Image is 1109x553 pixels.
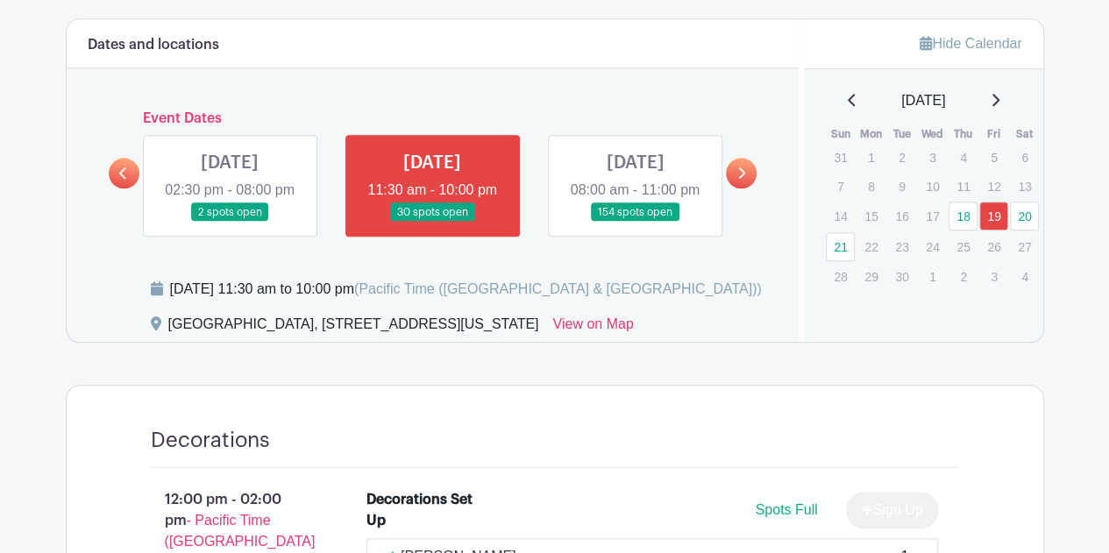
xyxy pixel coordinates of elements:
[948,125,978,143] th: Thu
[887,202,916,230] p: 16
[1010,173,1039,200] p: 13
[857,144,885,171] p: 1
[151,428,270,453] h4: Decorations
[949,233,977,260] p: 25
[949,144,977,171] p: 4
[552,314,633,342] a: View on Map
[826,173,855,200] p: 7
[1010,202,1039,230] a: 20
[886,125,917,143] th: Tue
[1009,125,1040,143] th: Sat
[857,263,885,290] p: 29
[918,233,947,260] p: 24
[917,125,948,143] th: Wed
[887,173,916,200] p: 9
[826,202,855,230] p: 14
[979,263,1008,290] p: 3
[857,202,885,230] p: 15
[826,232,855,261] a: 21
[949,263,977,290] p: 2
[887,263,916,290] p: 30
[170,279,762,300] div: [DATE] 11:30 am to 10:00 pm
[887,233,916,260] p: 23
[168,314,539,342] div: [GEOGRAPHIC_DATA], [STREET_ADDRESS][US_STATE]
[979,144,1008,171] p: 5
[1010,233,1039,260] p: 27
[887,144,916,171] p: 2
[825,125,856,143] th: Sun
[354,281,762,296] span: (Pacific Time ([GEOGRAPHIC_DATA] & [GEOGRAPHIC_DATA]))
[918,144,947,171] p: 3
[901,90,945,111] span: [DATE]
[949,173,977,200] p: 11
[139,110,727,127] h6: Event Dates
[978,125,1009,143] th: Fri
[918,263,947,290] p: 1
[755,502,817,517] span: Spots Full
[979,202,1008,230] a: 19
[920,36,1021,51] a: Hide Calendar
[857,233,885,260] p: 22
[979,173,1008,200] p: 12
[366,489,488,531] div: Decorations Set Up
[857,173,885,200] p: 8
[1010,144,1039,171] p: 6
[856,125,886,143] th: Mon
[826,144,855,171] p: 31
[88,37,219,53] h6: Dates and locations
[918,173,947,200] p: 10
[918,202,947,230] p: 17
[949,202,977,230] a: 18
[1010,263,1039,290] p: 4
[826,263,855,290] p: 28
[979,233,1008,260] p: 26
